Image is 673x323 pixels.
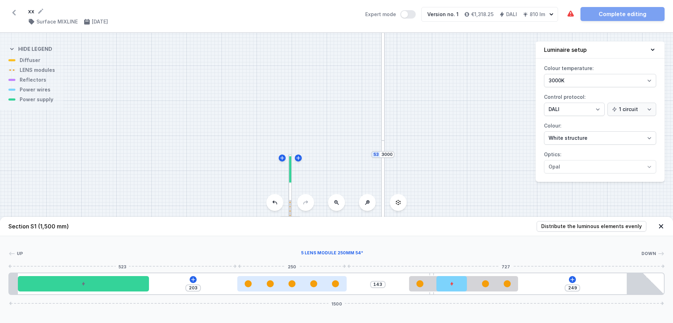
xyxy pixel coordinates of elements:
[381,152,393,157] input: Dimension [mm]
[544,74,656,87] select: Colour temperature:
[18,46,52,53] h4: Hide legend
[92,18,108,25] h4: [DATE]
[38,223,69,230] span: (1,500 mm)
[537,221,646,232] button: Distribute the luminous elements evenly
[237,276,346,291] div: 5 LENS module 250mm 54°
[544,46,587,54] h4: Luminaire setup
[607,103,656,116] select: Control protocol:
[569,276,576,283] button: Add element
[116,264,129,268] span: 523
[8,40,52,57] button: Hide legend
[544,160,656,173] select: Optics:
[544,103,605,116] select: Control protocol:
[18,276,149,291] div: DALI Driver - up to 12W
[188,285,199,291] input: Dimension [mm]
[409,276,518,291] div: 5 LENS module 250mm 54°
[544,149,656,173] label: Optics:
[400,10,416,19] button: Expert mode
[471,11,494,18] h4: €1,318.25
[436,276,467,291] div: Hole for power supply cable
[37,8,44,15] button: Rename project
[541,223,642,230] span: Distribute the luminous elements evenly
[365,10,416,19] label: Expert mode
[427,11,458,18] div: Version no. 1
[544,63,656,87] label: Colour temperature:
[499,264,513,268] span: 727
[285,264,299,268] span: 250
[8,222,69,231] h4: Section S1
[328,301,345,305] span: 1500
[190,276,197,283] button: Add element
[567,285,578,291] input: Dimension [mm]
[372,282,383,287] input: Dimension [mm]
[544,120,656,145] label: Colour:
[536,41,665,59] button: Luminaire setup
[544,131,656,145] select: Colour:
[28,7,357,15] form: xx
[530,11,545,18] h4: 810 lm
[544,91,656,116] label: Control protocol:
[506,11,517,18] h4: DALI
[23,250,641,257] div: 5 LENS module 250mm 54°
[36,18,78,25] h4: Surface MIXLINE
[641,251,656,256] span: Down
[17,251,23,256] span: Up
[421,7,558,22] button: Version no. 1€1,318.25DALI810 lm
